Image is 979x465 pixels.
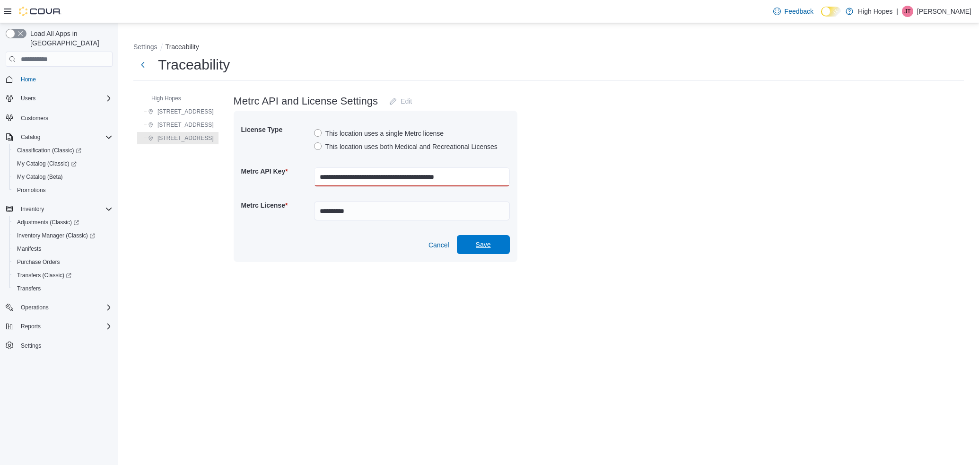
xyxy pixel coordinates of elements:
[21,133,40,141] span: Catalog
[858,6,892,17] p: High Hopes
[26,29,113,48] span: Load All Apps in [GEOGRAPHIC_DATA]
[917,6,971,17] p: [PERSON_NAME]
[17,340,45,351] a: Settings
[13,270,75,281] a: Transfers (Classic)
[2,111,116,124] button: Customers
[428,240,449,250] span: Cancel
[13,184,50,196] a: Promotions
[13,283,113,294] span: Transfers
[9,282,116,295] button: Transfers
[17,302,52,313] button: Operations
[13,184,113,196] span: Promotions
[13,171,67,183] a: My Catalog (Beta)
[13,243,113,254] span: Manifests
[241,196,312,215] h5: Metrc License
[21,76,36,83] span: Home
[17,132,113,143] span: Catalog
[234,96,378,107] h3: Metrc API and License Settings
[2,301,116,314] button: Operations
[144,132,218,144] button: [STREET_ADDRESS]
[314,128,444,139] label: This location uses a single Metrc license
[17,203,113,215] span: Inventory
[9,216,116,229] a: Adjustments (Classic)
[9,144,116,157] a: Classification (Classic)
[17,302,113,313] span: Operations
[17,232,95,239] span: Inventory Manager (Classic)
[17,112,113,123] span: Customers
[902,6,913,17] div: Jason Truong
[13,158,80,169] a: My Catalog (Classic)
[13,145,113,156] span: Classification (Classic)
[157,108,214,115] span: [STREET_ADDRESS]
[17,132,44,143] button: Catalog
[9,170,116,184] button: My Catalog (Beta)
[17,285,41,292] span: Transfers
[157,134,214,142] span: [STREET_ADDRESS]
[769,2,817,21] a: Feedback
[133,55,152,74] button: Next
[21,114,48,122] span: Customers
[151,95,181,102] span: High Hopes
[17,321,113,332] span: Reports
[144,106,218,117] button: [STREET_ADDRESS]
[17,160,77,167] span: My Catalog (Classic)
[314,141,498,152] label: This location uses both Medical and Recreational Licenses
[2,202,116,216] button: Inventory
[13,256,64,268] a: Purchase Orders
[13,243,45,254] a: Manifests
[17,186,46,194] span: Promotions
[13,217,113,228] span: Adjustments (Classic)
[476,240,491,249] span: Save
[17,245,41,253] span: Manifests
[17,93,39,104] button: Users
[133,42,964,53] nav: An example of EuiBreadcrumbs
[13,217,83,228] a: Adjustments (Classic)
[241,120,312,139] h5: License Type
[13,145,85,156] a: Classification (Classic)
[17,203,48,215] button: Inventory
[13,270,113,281] span: Transfers (Classic)
[9,229,116,242] a: Inventory Manager (Classic)
[401,97,412,106] span: Edit
[6,69,113,377] nav: Complex example
[138,93,185,104] button: High Hopes
[133,43,157,51] button: Settings
[17,321,44,332] button: Reports
[13,256,113,268] span: Purchase Orders
[17,258,60,266] span: Purchase Orders
[158,55,230,74] h1: Traceability
[904,6,910,17] span: JT
[21,323,41,330] span: Reports
[9,269,116,282] a: Transfers (Classic)
[17,340,113,351] span: Settings
[144,119,218,131] button: [STREET_ADDRESS]
[9,184,116,197] button: Promotions
[166,43,199,51] button: Traceability
[17,147,81,154] span: Classification (Classic)
[17,74,40,85] a: Home
[13,230,99,241] a: Inventory Manager (Classic)
[17,113,52,124] a: Customers
[425,236,453,254] button: Cancel
[13,158,113,169] span: My Catalog (Classic)
[9,242,116,255] button: Manifests
[17,93,113,104] span: Users
[17,173,63,181] span: My Catalog (Beta)
[21,95,35,102] span: Users
[17,219,79,226] span: Adjustments (Classic)
[9,157,116,170] a: My Catalog (Classic)
[2,339,116,352] button: Settings
[9,255,116,269] button: Purchase Orders
[21,304,49,311] span: Operations
[21,342,41,350] span: Settings
[157,121,214,129] span: [STREET_ADDRESS]
[13,171,113,183] span: My Catalog (Beta)
[17,272,71,279] span: Transfers (Classic)
[385,92,416,111] button: Edit
[896,6,898,17] p: |
[13,230,113,241] span: Inventory Manager (Classic)
[2,92,116,105] button: Users
[19,7,61,16] img: Cova
[2,320,116,333] button: Reports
